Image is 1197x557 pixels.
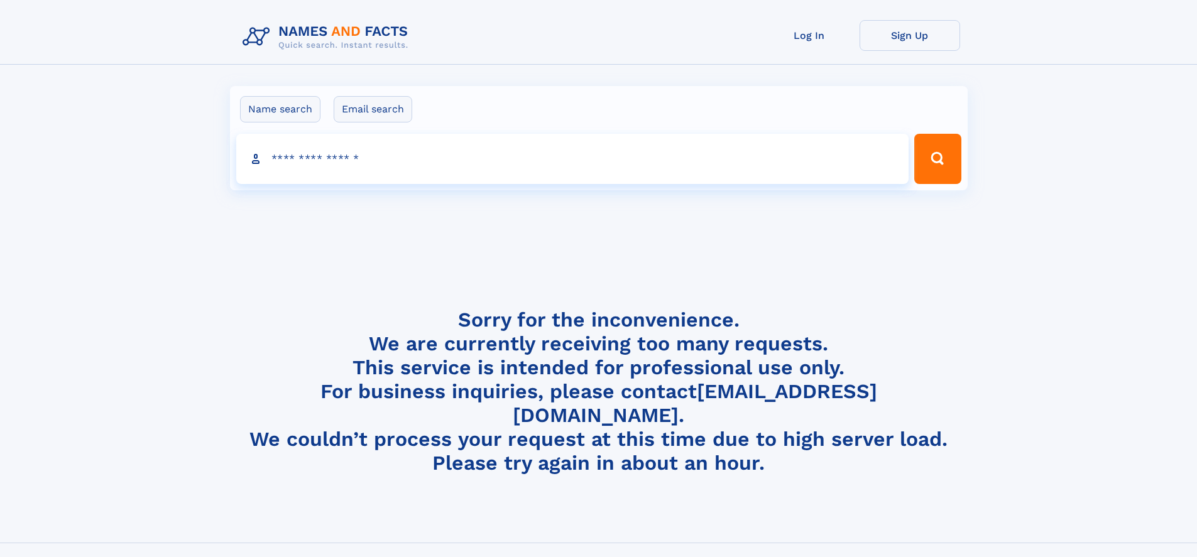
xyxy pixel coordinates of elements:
[238,308,960,475] h4: Sorry for the inconvenience. We are currently receiving too many requests. This service is intend...
[513,379,877,427] a: [EMAIL_ADDRESS][DOMAIN_NAME]
[860,20,960,51] a: Sign Up
[759,20,860,51] a: Log In
[238,20,418,54] img: Logo Names and Facts
[240,96,320,122] label: Name search
[914,134,961,184] button: Search Button
[236,134,909,184] input: search input
[334,96,412,122] label: Email search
